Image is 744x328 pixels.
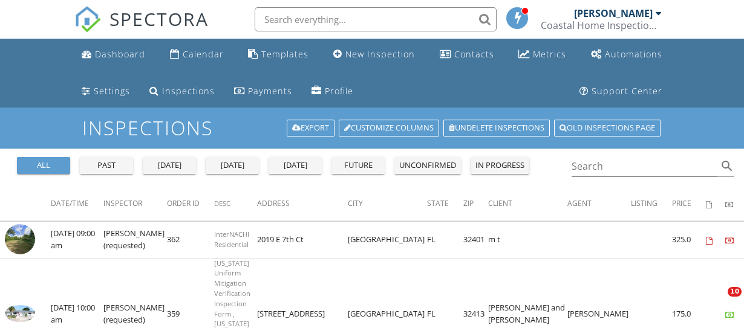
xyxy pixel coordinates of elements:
a: Automations (Basic) [586,43,667,66]
a: Calendar [165,43,229,66]
span: City [348,198,363,208]
th: Agreements signed: Not sorted. [706,187,725,221]
span: Order ID [167,198,200,208]
a: New Inspection [328,43,420,66]
div: unconfirmed [399,159,456,172]
div: future [336,159,380,172]
div: past [85,159,128,172]
a: Dashboard [77,43,150,66]
img: The Best Home Inspection Software - Spectora [74,6,101,33]
div: Payments [248,85,292,97]
a: Old inspections page [554,120,661,137]
span: Desc [214,199,230,208]
div: [DATE] [210,159,254,172]
a: Export [287,120,334,137]
span: Listing [631,198,658,208]
th: State: Not sorted. [427,187,463,221]
iframe: Intercom live chat [703,287,732,316]
th: Inspector: Not sorted. [103,187,167,221]
td: 2019 E 7th Ct [257,222,348,259]
div: Templates [261,48,308,60]
td: m t [488,222,567,259]
div: Contacts [454,48,494,60]
td: [DATE] 09:00 am [51,222,103,259]
img: 9364721%2Fcover_photos%2FtrZD7240dmAloMle5qKM%2Fsmall.jpg [5,305,35,322]
span: Price [672,198,691,208]
div: Support Center [592,85,662,97]
span: 10 [728,287,742,297]
th: Price: Not sorted. [672,187,706,221]
span: State [427,198,449,208]
button: future [331,157,385,174]
a: Inspections [145,80,220,103]
div: Metrics [533,48,566,60]
a: Customize Columns [339,120,439,137]
a: Contacts [435,43,499,66]
span: Address [257,198,290,208]
div: Calendar [183,48,224,60]
th: Desc: Not sorted. [214,187,257,221]
td: [PERSON_NAME] (requested) [103,222,167,259]
button: in progress [471,157,529,174]
a: Company Profile [307,80,358,103]
button: [DATE] [206,157,259,174]
button: [DATE] [269,157,322,174]
button: all [17,157,70,174]
th: Agent: Not sorted. [567,187,631,221]
img: streetview [5,224,35,254]
td: 32401 [463,222,488,259]
div: Settings [94,85,130,97]
a: Templates [243,43,313,66]
td: FL [427,222,463,259]
td: 362 [167,222,214,259]
th: Address: Not sorted. [257,187,348,221]
div: Profile [325,85,353,97]
a: SPECTORA [74,16,209,42]
span: Zip [463,198,474,208]
span: Date/Time [51,198,89,208]
th: City: Not sorted. [348,187,427,221]
div: Dashboard [95,48,145,60]
th: Listing: Not sorted. [631,187,672,221]
div: [PERSON_NAME] [574,7,653,19]
div: Inspections [162,85,215,97]
span: Client [488,198,512,208]
button: [DATE] [143,157,196,174]
a: Support Center [575,80,667,103]
th: Zip: Not sorted. [463,187,488,221]
th: Date/Time: Not sorted. [51,187,103,221]
i: search [720,159,734,173]
div: Coastal Home Inspections of Northwest Florida [541,19,662,31]
a: Undelete inspections [443,120,550,137]
span: InterNACHI Residential [214,230,249,249]
div: Automations [605,48,662,60]
span: Inspector [103,198,142,208]
button: unconfirmed [394,157,461,174]
input: Search [572,156,717,176]
button: past [80,157,133,174]
div: all [22,159,65,172]
div: [DATE] [148,159,191,172]
td: 325.0 [672,222,706,259]
span: Agent [567,198,592,208]
a: Metrics [514,43,571,66]
div: in progress [475,159,524,172]
span: SPECTORA [109,6,209,31]
h1: Inspections [82,117,662,138]
div: New Inspection [345,48,415,60]
th: Order ID: Not sorted. [167,187,214,221]
td: [GEOGRAPHIC_DATA] [348,222,427,259]
input: Search everything... [255,7,497,31]
div: [DATE] [273,159,317,172]
a: Payments [229,80,297,103]
a: Settings [77,80,135,103]
th: Client: Not sorted. [488,187,567,221]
